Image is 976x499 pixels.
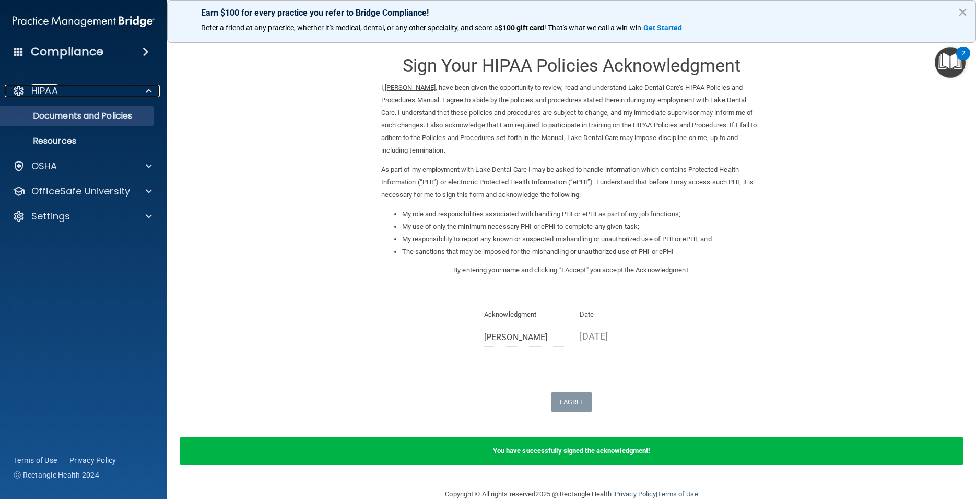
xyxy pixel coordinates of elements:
span: Refer a friend at any practice, whether it's medical, dental, or any other speciality, and score a [201,24,498,32]
a: Terms of Use [657,490,698,498]
p: Acknowledgment [484,308,564,321]
strong: $100 gift card [498,24,544,32]
span: ! That's what we call a win-win. [544,24,643,32]
a: OfficeSafe University [13,185,152,198]
p: Date [580,308,660,321]
a: Privacy Policy [69,455,116,466]
li: The sanctions that may be imposed for the mishandling or unauthorized use of PHI or ePHI [402,246,762,258]
div: 2 [961,53,965,67]
button: Close [958,4,968,20]
p: OfficeSafe University [31,185,130,198]
strong: Get Started [643,24,682,32]
span: Ⓒ Rectangle Health 2024 [14,470,99,480]
a: Get Started [643,24,684,32]
h3: Sign Your HIPAA Policies Acknowledgment [381,56,762,75]
button: Open Resource Center, 2 new notifications [935,47,966,78]
p: HIPAA [31,85,58,97]
p: OSHA [31,160,57,172]
h4: Compliance [31,44,103,59]
p: Documents and Policies [7,111,149,121]
p: By entering your name and clicking "I Accept" you accept the Acknowledgment. [381,264,762,276]
p: Settings [31,210,70,223]
img: PMB logo [13,11,155,32]
p: I, , have been given the opportunity to review, read and understand Lake Dental Care’s HIPAA Poli... [381,82,762,157]
ins: [PERSON_NAME] [385,84,436,91]
a: Settings [13,210,152,223]
button: I Agree [551,392,593,412]
iframe: Drift Widget Chat Controller [795,425,963,467]
p: Resources [7,136,149,146]
li: My role and responsibilities associated with handling PHI or ePHI as part of my job functions; [402,208,762,221]
li: My responsibility to report any known or suspected mishandling or unauthorized use of PHI or ePHI... [402,233,762,246]
p: [DATE] [580,328,660,345]
a: HIPAA [13,85,152,97]
a: Privacy Policy [615,490,656,498]
a: Terms of Use [14,455,57,466]
p: Earn $100 for every practice you refer to Bridge Compliance! [201,8,942,18]
li: My use of only the minimum necessary PHI or ePHI to complete any given task; [402,221,762,233]
a: OSHA [13,160,152,172]
p: As part of my employment with Lake Dental Care I may be asked to handle information which contain... [381,164,762,201]
input: Full Name [484,328,564,347]
b: You have successfully signed the acknowledgment! [493,447,651,455]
